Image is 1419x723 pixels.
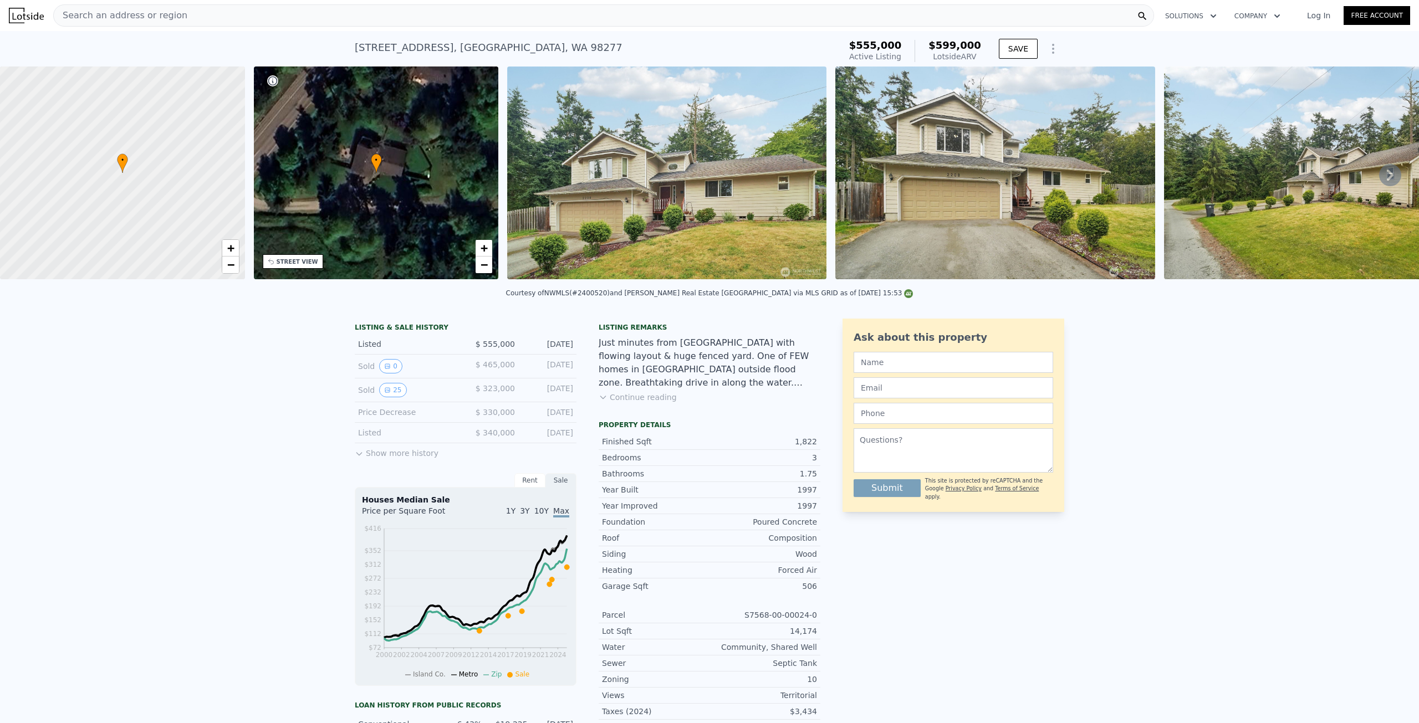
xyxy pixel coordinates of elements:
span: • [117,155,128,165]
div: [DATE] [524,359,573,373]
span: $ 555,000 [476,340,515,348]
span: Search an address or region [54,9,187,22]
button: Company [1226,6,1289,26]
div: [DATE] [524,407,573,418]
span: 3Y [520,506,529,515]
tspan: $72 [369,644,381,652]
button: SAVE [999,39,1038,59]
tspan: 2000 [376,651,393,659]
span: Sale [515,670,529,678]
div: Year Built [602,484,709,495]
input: Name [854,352,1053,373]
div: Community, Shared Well [709,642,817,653]
div: Sold [358,383,457,397]
input: Phone [854,403,1053,424]
tspan: $152 [364,616,381,624]
span: + [481,241,488,255]
div: Sale [545,473,576,488]
tspan: $112 [364,630,381,638]
input: Email [854,377,1053,398]
span: • [371,155,382,165]
span: 10Y [534,506,549,515]
a: Privacy Policy [946,485,982,491]
img: Lotside [9,8,44,23]
div: Roof [602,532,709,543]
tspan: 2014 [480,651,497,659]
span: − [227,258,234,271]
div: 1.75 [709,468,817,479]
tspan: $192 [364,602,381,610]
div: Territorial [709,690,817,701]
a: Log In [1294,10,1344,21]
span: Active Listing [849,52,901,61]
div: [DATE] [524,339,573,350]
span: + [227,241,234,255]
div: Loan history from public records [355,701,576,710]
span: $ 323,000 [476,384,515,393]
div: Property details [599,421,820,429]
tspan: 2017 [497,651,514,659]
tspan: 2021 [532,651,549,659]
button: Submit [854,479,921,497]
a: Zoom in [222,240,239,257]
div: Lotside ARV [928,51,981,62]
span: $599,000 [928,39,981,51]
span: Island Co. [413,670,446,678]
img: Sale: 167099634 Parcel: 98766231 [835,66,1155,279]
tspan: $312 [364,561,381,568]
span: Max [553,506,569,517]
span: Metro [459,670,478,678]
div: $3,434 [709,706,817,717]
div: Price Decrease [358,407,457,418]
div: Price per Square Foot [362,505,466,523]
img: NWMLS Logo [904,289,913,298]
div: • [371,153,382,173]
div: Siding [602,548,709,560]
div: Courtesy of NWMLS (#2400520) and [PERSON_NAME] Real Estate [GEOGRAPHIC_DATA] via MLS GRID as of [... [506,289,913,297]
div: S7568-00-00024-0 [709,609,817,621]
div: 10 [709,674,817,685]
div: Composition [709,532,817,543]
tspan: $416 [364,525,381,532]
div: 1997 [709,484,817,495]
div: 3 [709,452,817,463]
button: Continue reading [599,392,677,403]
span: $ 465,000 [476,360,515,369]
div: • [117,153,128,173]
div: Views [602,690,709,701]
a: Free Account [1344,6,1410,25]
div: Lot Sqft [602,625,709,637]
tspan: $272 [364,575,381,582]
div: [STREET_ADDRESS] , [GEOGRAPHIC_DATA] , WA 98277 [355,40,622,55]
span: $555,000 [849,39,902,51]
span: 1Y [506,506,515,515]
button: Show more history [355,443,438,459]
div: Sold [358,359,457,373]
div: Bedrooms [602,452,709,463]
div: Septic Tank [709,658,817,669]
div: Listing remarks [599,323,820,332]
button: View historical data [379,383,406,397]
button: View historical data [379,359,402,373]
div: This site is protected by reCAPTCHA and the Google and apply. [925,477,1053,501]
tspan: 2004 [410,651,427,659]
div: Water [602,642,709,653]
span: Zip [491,670,502,678]
tspan: $232 [364,588,381,596]
a: Zoom in [476,240,492,257]
div: 14,174 [709,625,817,637]
tspan: 2002 [393,651,410,659]
tspan: 2007 [428,651,445,659]
div: Listed [358,339,457,350]
div: Bathrooms [602,468,709,479]
div: LISTING & SALE HISTORY [355,323,576,334]
button: Show Options [1042,38,1064,60]
div: Just minutes from [GEOGRAPHIC_DATA] with flowing layout & huge fenced yard. One of FEW homes in [... [599,336,820,389]
div: Wood [709,548,817,560]
tspan: $352 [364,547,381,555]
div: Listed [358,427,457,438]
div: Poured Concrete [709,516,817,527]
a: Zoom out [476,257,492,273]
div: Finished Sqft [602,436,709,447]
div: Ask about this property [854,330,1053,345]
